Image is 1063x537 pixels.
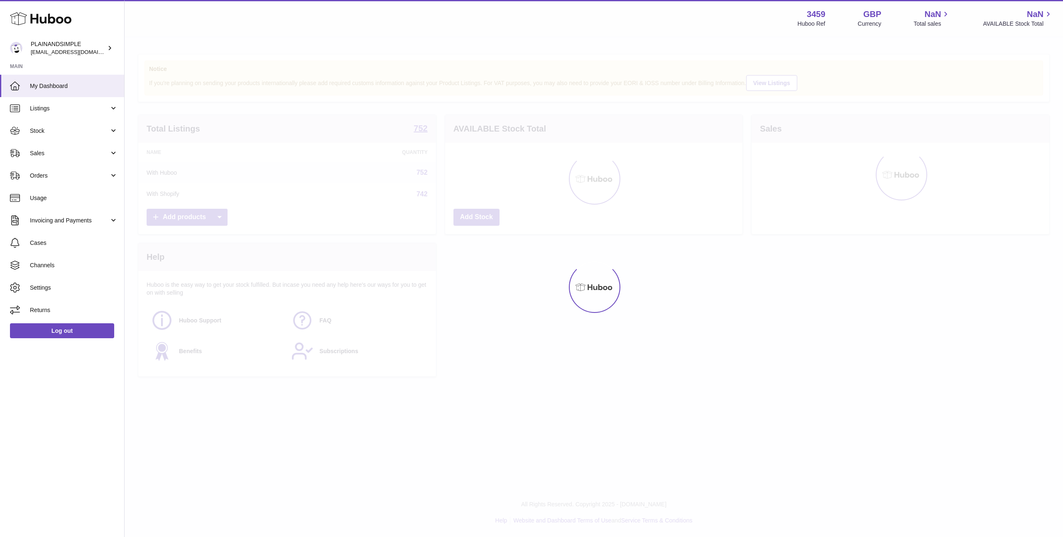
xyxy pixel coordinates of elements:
span: NaN [1027,9,1043,20]
div: Currency [858,20,882,28]
img: duco@plainandsimple.com [10,42,22,54]
a: NaN AVAILABLE Stock Total [983,9,1053,28]
span: My Dashboard [30,82,118,90]
span: Total sales [914,20,950,28]
span: Cases [30,239,118,247]
a: Log out [10,323,114,338]
span: Invoicing and Payments [30,217,109,225]
span: Settings [30,284,118,292]
span: Returns [30,306,118,314]
span: Listings [30,105,109,112]
span: Sales [30,149,109,157]
div: PLAINANDSIMPLE [31,40,105,56]
span: Orders [30,172,109,180]
span: NaN [924,9,941,20]
span: Usage [30,194,118,202]
span: [EMAIL_ADDRESS][DOMAIN_NAME] [31,49,122,55]
strong: 3459 [807,9,825,20]
span: Stock [30,127,109,135]
a: NaN Total sales [914,9,950,28]
span: AVAILABLE Stock Total [983,20,1053,28]
span: Channels [30,261,118,269]
div: Huboo Ref [798,20,825,28]
strong: GBP [863,9,881,20]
